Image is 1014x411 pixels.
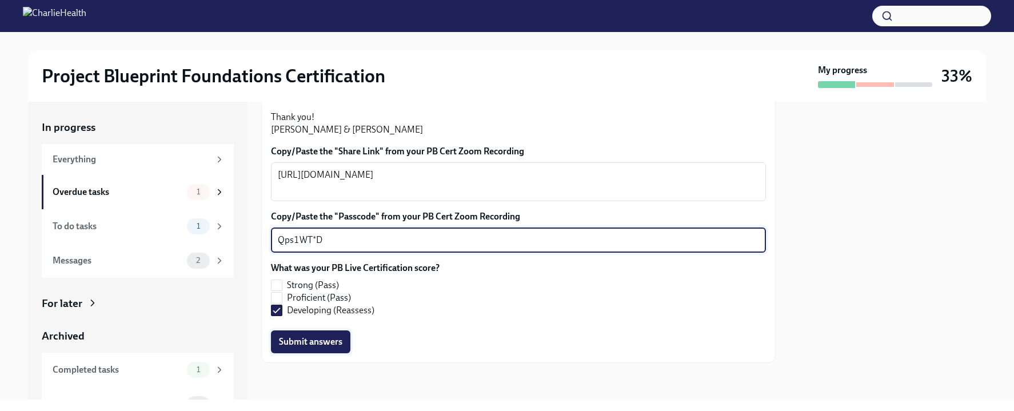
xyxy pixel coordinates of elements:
[53,364,182,376] div: Completed tasks
[42,120,234,135] a: In progress
[42,329,234,344] a: Archived
[287,279,339,292] span: Strong (Pass)
[941,66,972,86] h3: 33%
[287,292,351,304] span: Proficient (Pass)
[53,186,182,198] div: Overdue tasks
[190,187,207,196] span: 1
[190,365,207,374] span: 1
[271,262,440,274] label: What was your PB Live Certification score?
[42,144,234,175] a: Everything
[42,175,234,209] a: Overdue tasks1
[53,153,210,166] div: Everything
[23,7,86,25] img: CharlieHealth
[271,210,766,223] label: Copy/Paste the "Passcode" from your PB Cert Zoom Recording
[287,304,374,317] span: Developing (Reassess)
[42,296,234,311] a: For later
[278,233,759,247] textarea: Qps1WT*D
[279,336,342,348] span: Submit answers
[190,222,207,230] span: 1
[53,220,182,233] div: To do tasks
[271,145,766,158] label: Copy/Paste the "Share Link" from your PB Cert Zoom Recording
[189,256,207,265] span: 2
[271,111,766,136] p: Thank you! [PERSON_NAME] & [PERSON_NAME]
[818,64,867,77] strong: My progress
[53,254,182,267] div: Messages
[42,296,82,311] div: For later
[53,398,182,410] div: Messages
[42,244,234,278] a: Messages2
[42,353,234,387] a: Completed tasks1
[271,330,350,353] button: Submit answers
[42,209,234,244] a: To do tasks1
[42,65,385,87] h2: Project Blueprint Foundations Certification
[278,168,759,195] textarea: [URL][DOMAIN_NAME]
